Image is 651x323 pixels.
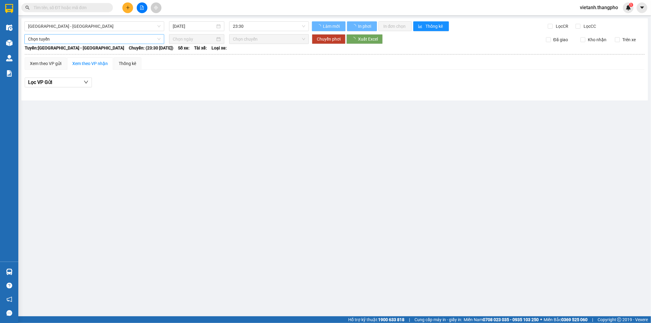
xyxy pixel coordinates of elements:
[173,36,215,42] input: Chọn ngày
[212,45,227,51] span: Loại xe:
[347,21,377,31] button: In phơi
[6,269,13,275] img: warehouse-icon
[84,80,89,85] span: down
[630,3,632,7] span: 1
[6,310,12,316] span: message
[6,55,13,61] img: warehouse-icon
[28,22,161,31] span: Hà Nội - Lâm Đồng
[137,2,147,13] button: file-add
[6,296,12,302] span: notification
[25,45,124,50] b: Tuyến: [GEOGRAPHIC_DATA] - [GEOGRAPHIC_DATA]
[312,34,345,44] button: Chuyển phơi
[352,24,357,28] span: loading
[323,23,341,30] span: Làm mới
[581,23,597,30] span: Lọc CC
[620,36,638,43] span: Trên xe
[317,24,322,28] span: loading
[6,40,13,46] img: warehouse-icon
[154,5,158,10] span: aim
[140,5,144,10] span: file-add
[414,316,462,323] span: Cung cấp máy in - giấy in:
[151,2,161,13] button: aim
[30,60,61,67] div: Xem theo VP gửi
[637,2,647,13] button: caret-down
[378,21,412,31] button: In đơn chọn
[639,5,645,10] span: caret-down
[119,60,136,67] div: Thống kê
[544,316,588,323] span: Miền Bắc
[6,70,13,77] img: solution-icon
[348,316,404,323] span: Hỗ trợ kỹ thuật:
[592,316,593,323] span: |
[483,317,539,322] strong: 0708 023 035 - 0935 103 250
[6,283,12,289] span: question-circle
[126,5,130,10] span: plus
[173,23,215,30] input: 14/08/2025
[585,36,609,43] span: Kho nhận
[561,317,588,322] strong: 0369 525 060
[426,23,444,30] span: Thống kê
[28,34,161,44] span: Chọn tuyến
[575,4,623,11] span: vietanh.thangpho
[409,316,410,323] span: |
[194,45,207,51] span: Tài xế:
[413,21,449,31] button: bar-chartThống kê
[233,34,305,44] span: Chọn chuyến
[464,316,539,323] span: Miền Nam
[34,4,106,11] input: Tìm tên, số ĐT hoặc mã đơn
[418,24,423,29] span: bar-chart
[28,78,52,86] span: Lọc VP Gửi
[6,24,13,31] img: warehouse-icon
[629,3,633,7] sup: 1
[540,318,542,321] span: ⚪️
[129,45,173,51] span: Chuyến: (23:30 [DATE])
[5,4,13,13] img: logo-vxr
[122,2,133,13] button: plus
[25,5,30,10] span: search
[233,22,305,31] span: 23:30
[25,78,92,87] button: Lọc VP Gửi
[617,318,621,322] span: copyright
[554,23,570,30] span: Lọc CR
[378,317,404,322] strong: 1900 633 818
[626,5,631,10] img: icon-new-feature
[312,21,345,31] button: Làm mới
[358,23,372,30] span: In phơi
[551,36,570,43] span: Đã giao
[346,34,383,44] button: Xuất Excel
[72,60,108,67] div: Xem theo VP nhận
[178,45,190,51] span: Số xe:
